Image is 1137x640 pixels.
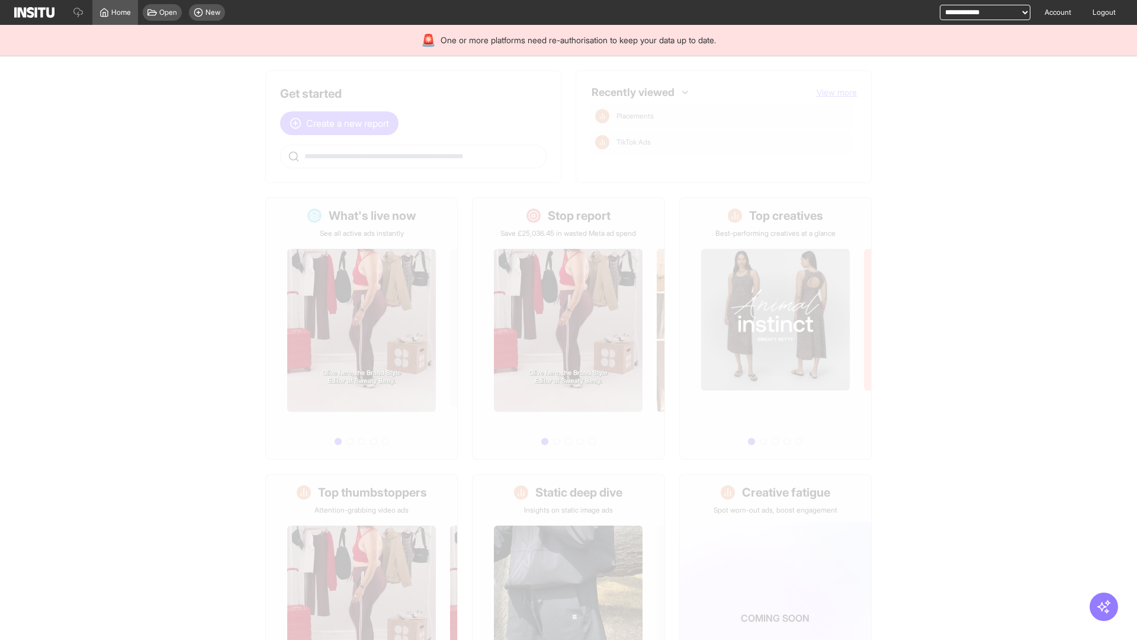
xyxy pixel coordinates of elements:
span: Open [159,8,177,17]
span: Home [111,8,131,17]
span: One or more platforms need re-authorisation to keep your data up to date. [441,34,716,46]
span: New [205,8,220,17]
img: Logo [14,7,54,18]
div: 🚨 [421,32,436,49]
